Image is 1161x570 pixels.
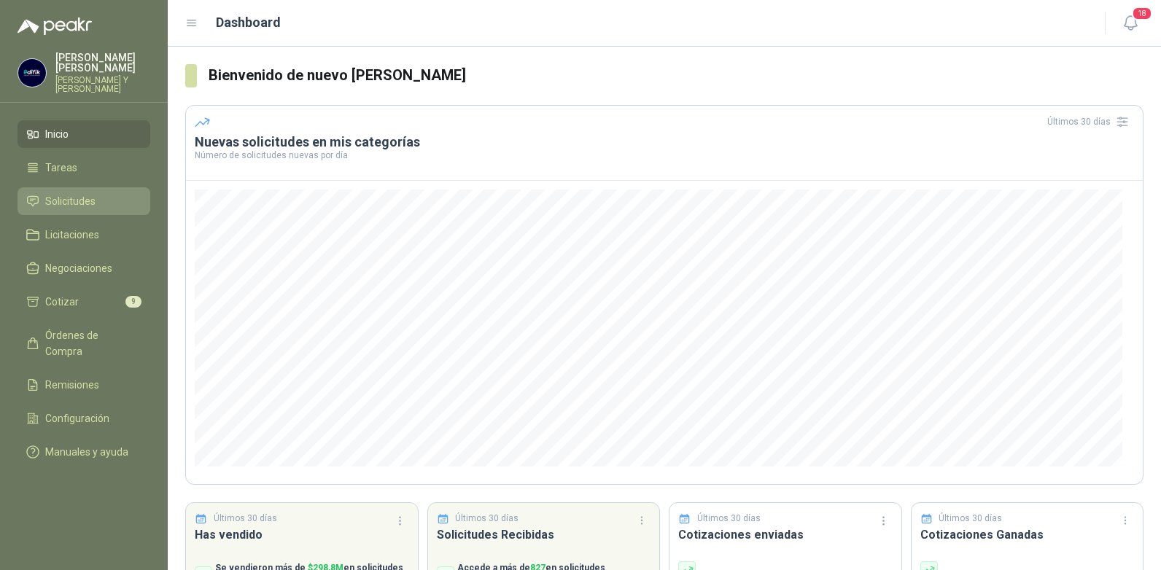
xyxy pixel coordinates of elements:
span: Órdenes de Compra [45,327,136,359]
button: 18 [1117,10,1143,36]
p: Últimos 30 días [214,512,277,526]
span: 9 [125,296,141,308]
a: Inicio [18,120,150,148]
p: [PERSON_NAME] Y [PERSON_NAME] [55,76,150,93]
a: Manuales y ayuda [18,438,150,466]
span: Negociaciones [45,260,112,276]
p: Últimos 30 días [455,512,519,526]
img: Company Logo [18,59,46,87]
p: [PERSON_NAME] [PERSON_NAME] [55,52,150,73]
span: Tareas [45,160,77,176]
span: Remisiones [45,377,99,393]
h3: Solicitudes Recibidas [437,526,651,544]
a: Cotizar9 [18,288,150,316]
a: Solicitudes [18,187,150,215]
a: Remisiones [18,371,150,399]
p: Últimos 30 días [697,512,761,526]
div: Últimos 30 días [1047,110,1134,133]
h3: Bienvenido de nuevo [PERSON_NAME] [209,64,1143,87]
a: Tareas [18,154,150,181]
span: Inicio [45,126,69,142]
span: Cotizar [45,294,79,310]
span: 18 [1132,7,1152,20]
h1: Dashboard [216,12,281,33]
span: Licitaciones [45,227,99,243]
span: Manuales y ayuda [45,444,128,460]
a: Órdenes de Compra [18,321,150,365]
img: Logo peakr [18,17,92,35]
a: Negociaciones [18,254,150,282]
h3: Cotizaciones Ganadas [920,526,1135,544]
p: Últimos 30 días [939,512,1002,526]
span: Configuración [45,410,109,426]
a: Licitaciones [18,221,150,249]
h3: Has vendido [195,526,409,544]
h3: Nuevas solicitudes en mis categorías [195,133,1134,151]
h3: Cotizaciones enviadas [678,526,893,544]
a: Configuración [18,405,150,432]
p: Número de solicitudes nuevas por día [195,151,1134,160]
span: Solicitudes [45,193,96,209]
